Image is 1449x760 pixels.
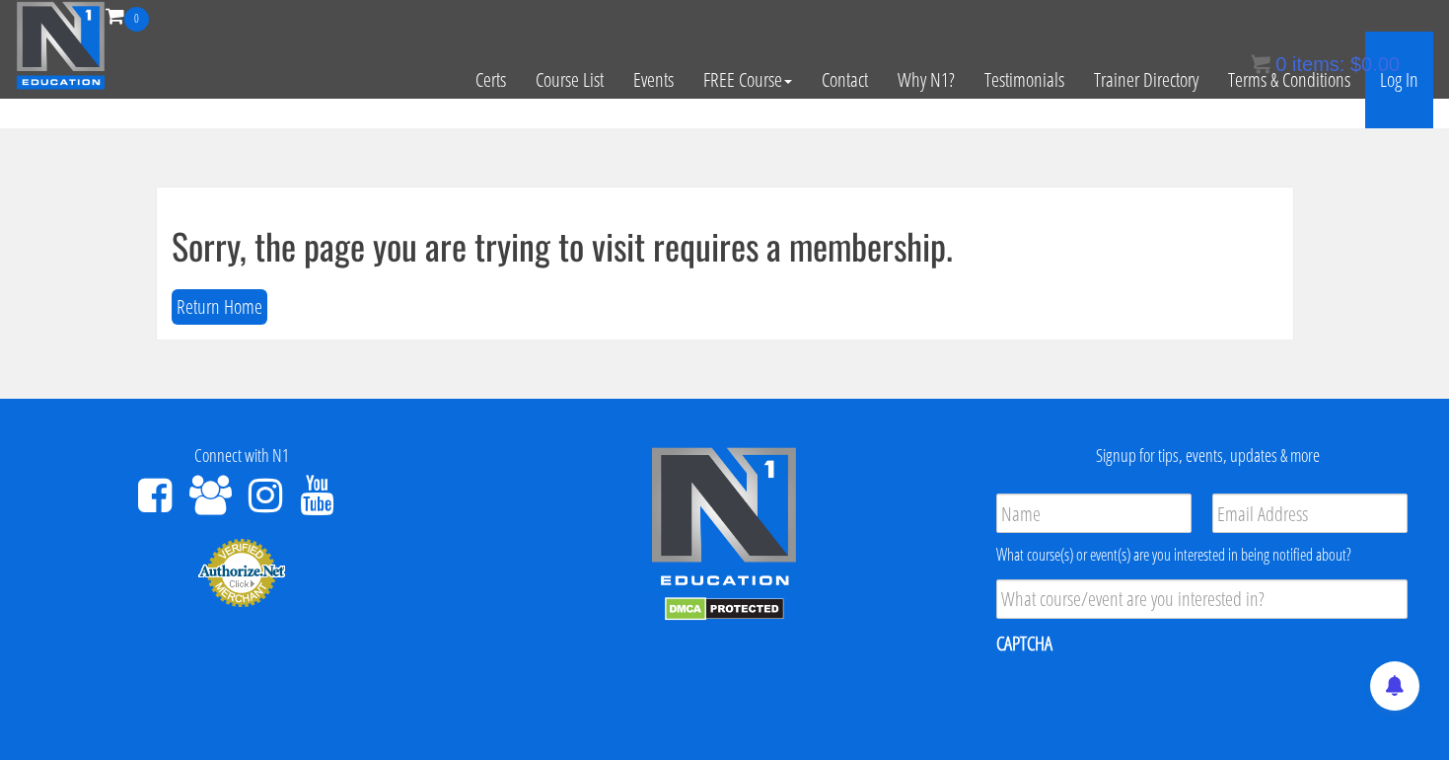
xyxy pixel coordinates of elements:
[688,32,807,128] a: FREE Course
[1365,32,1433,128] a: Log In
[618,32,688,128] a: Events
[15,446,469,466] h4: Connect with N1
[1350,53,1400,75] bdi: 0.00
[996,543,1408,567] div: What course(s) or event(s) are you interested in being notified about?
[996,579,1408,619] input: What course/event are you interested in?
[980,446,1434,466] h4: Signup for tips, events, updates & more
[996,631,1052,656] label: CAPTCHA
[16,1,106,90] img: n1-education
[1275,53,1286,75] span: 0
[1251,54,1270,74] img: icon11.png
[1212,494,1408,533] input: Email Address
[106,2,149,29] a: 0
[996,669,1296,746] iframe: reCAPTCHA
[1213,32,1365,128] a: Terms & Conditions
[461,32,521,128] a: Certs
[1292,53,1344,75] span: items:
[172,226,1278,266] h1: Sorry, the page you are trying to visit requires a membership.
[650,446,798,592] img: n1-edu-logo
[172,289,267,326] button: Return Home
[665,597,784,621] img: DMCA.com Protection Status
[1251,53,1400,75] a: 0 items: $0.00
[807,32,883,128] a: Contact
[521,32,618,128] a: Course List
[1079,32,1213,128] a: Trainer Directory
[1350,53,1361,75] span: $
[197,537,286,608] img: Authorize.Net Merchant - Click to Verify
[996,494,1192,533] input: Name
[883,32,970,128] a: Why N1?
[124,7,149,32] span: 0
[970,32,1079,128] a: Testimonials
